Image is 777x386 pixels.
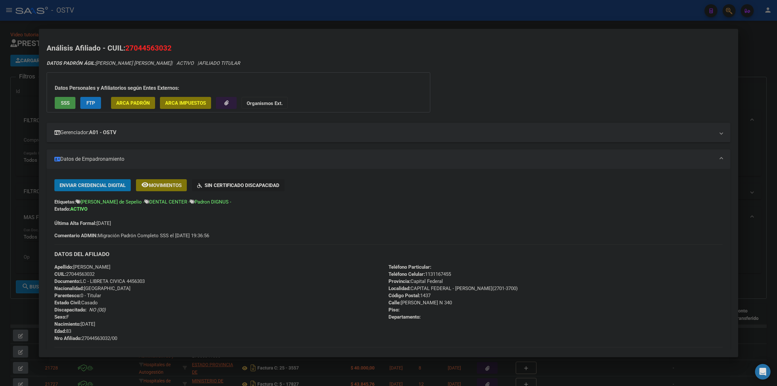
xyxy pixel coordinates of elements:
[54,314,66,320] strong: Sexo:
[60,182,126,188] span: Enviar Credencial Digital
[47,60,240,66] i: | ACTIVO |
[54,271,95,277] span: 27044563032
[54,307,86,313] strong: Discapacitado:
[54,321,81,327] strong: Nacimiento:
[388,271,425,277] strong: Teléfono Celular:
[47,60,171,66] span: [PERSON_NAME] [PERSON_NAME]
[54,129,715,136] mat-panel-title: Gerenciador:
[199,60,240,66] span: AFILIADO TITULAR
[160,97,211,109] button: ARCA Impuestos
[388,307,400,313] strong: Piso:
[388,293,431,298] span: 1437
[54,328,71,334] span: 83
[54,220,96,226] strong: Última Alta Formal:
[61,100,70,106] span: SSS
[54,293,81,298] strong: Parentesco:
[54,335,117,341] span: 27044563032/00
[388,300,401,306] strong: Calle:
[54,232,209,239] span: Migración Padrón Completo SSS el [DATE] 19:36:56
[54,314,69,320] span: F
[149,182,182,188] span: Movimientos
[54,271,66,277] strong: CUIL:
[54,233,98,239] strong: Comentario ADMIN:
[54,264,110,270] span: [PERSON_NAME]
[388,286,518,291] span: CAPITAL FEDERAL - [PERSON_NAME](2701-3700)
[54,278,80,284] strong: Documento:
[54,206,70,212] strong: Estado:
[89,129,116,136] strong: A01 - OSTV
[149,199,190,205] span: DENTAL CENTER -
[54,286,130,291] span: [GEOGRAPHIC_DATA]
[111,97,155,109] button: ARCA Padrón
[54,300,81,306] strong: Estado Civil:
[388,286,411,291] strong: Localidad:
[388,271,451,277] span: 1131167455
[247,100,283,106] strong: Organismos Ext.
[388,278,443,284] span: Capital Federal
[54,199,76,205] strong: Etiquetas:
[136,179,187,191] button: Movimientos
[86,100,95,106] span: FTP
[54,179,131,191] button: Enviar Credencial Digital
[54,300,98,306] span: Casado
[47,60,96,66] strong: DATOS PADRÓN ÁGIL:
[54,220,111,226] span: [DATE]
[116,100,150,106] span: ARCA Padrón
[54,328,66,334] strong: Edad:
[81,199,144,205] span: [PERSON_NAME] de Sepelio -
[195,199,231,205] span: Padron DIGNUS -
[388,278,411,284] strong: Provincia:
[192,179,285,191] button: Sin Certificado Discapacidad
[55,84,422,92] h3: Datos Personales y Afiliatorios según Entes Externos:
[388,300,452,306] span: [PERSON_NAME] N 340
[141,181,149,189] mat-icon: remove_red_eye
[755,364,771,380] div: Open Intercom Messenger
[165,100,206,106] span: ARCA Impuestos
[205,182,279,188] span: Sin Certificado Discapacidad
[47,149,730,169] mat-expansion-panel-header: Datos de Empadronamiento
[388,264,431,270] strong: Teléfono Particular:
[125,44,172,52] span: 27044563032
[47,43,730,54] h2: Análisis Afiliado - CUIL:
[54,155,715,163] mat-panel-title: Datos de Empadronamiento
[54,251,723,258] h3: DATOS DEL AFILIADO
[54,293,101,298] span: 0 - Titular
[54,335,82,341] strong: Nro Afiliado:
[54,321,95,327] span: [DATE]
[54,286,84,291] strong: Nacionalidad:
[70,206,87,212] strong: ACTIVO
[388,314,421,320] strong: Departamento:
[47,123,730,142] mat-expansion-panel-header: Gerenciador:A01 - OSTV
[54,278,145,284] span: LC - LIBRETA CIVICA 4456303
[89,307,106,313] i: NO (00)
[54,264,73,270] strong: Apellido:
[242,97,288,109] button: Organismos Ext.
[80,97,101,109] button: FTP
[55,97,75,109] button: SSS
[388,293,420,298] strong: Código Postal:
